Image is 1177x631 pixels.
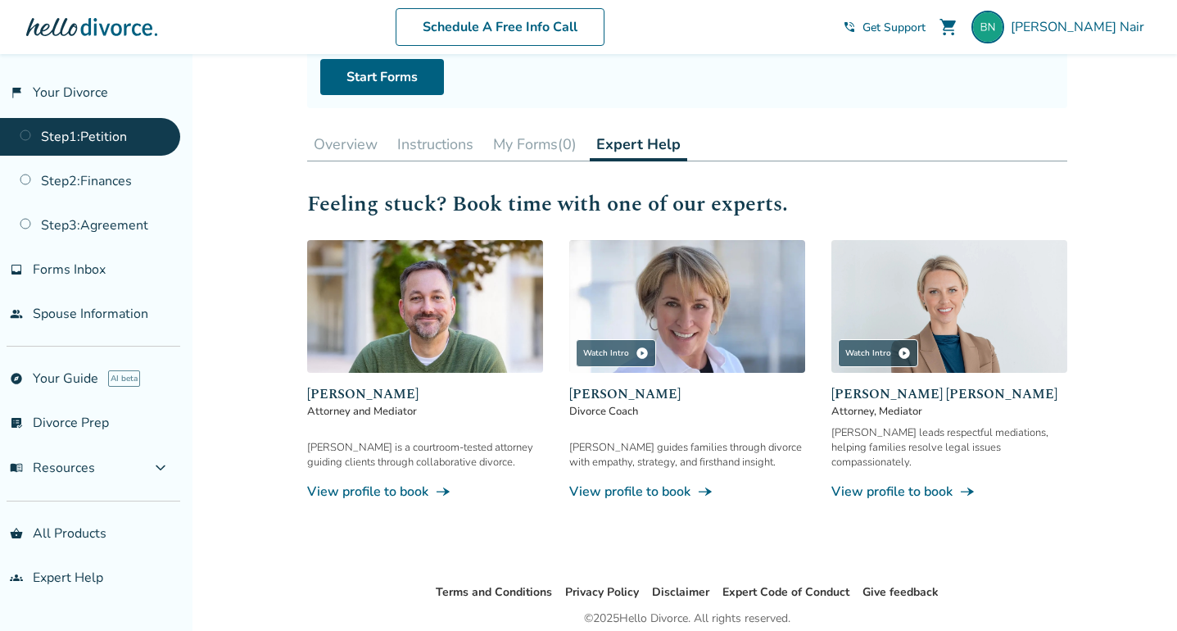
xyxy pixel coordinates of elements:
span: phone_in_talk [843,20,856,34]
span: Divorce Coach [569,404,805,419]
img: Neil Forester [307,240,543,373]
a: Terms and Conditions [436,584,552,600]
span: flag_2 [10,86,23,99]
span: menu_book [10,461,23,474]
li: Disclaimer [652,583,709,602]
span: play_circle [898,347,911,360]
button: Instructions [391,128,480,161]
span: explore [10,372,23,385]
div: [PERSON_NAME] guides families through divorce with empathy, strategy, and firsthand insight. [569,440,805,470]
span: [PERSON_NAME] [307,384,543,404]
div: Watch Intro [838,339,918,367]
span: play_circle [636,347,649,360]
img: Kim Goodman [569,240,805,373]
button: Expert Help [590,128,687,161]
div: [PERSON_NAME] is a courtroom-tested attorney guiding clients through collaborative divorce. [307,440,543,470]
span: shopping_cart [939,17,958,37]
a: phone_in_talkGet Support [843,20,926,35]
div: [PERSON_NAME] leads respectful mediations, helping families resolve legal issues compassionately. [831,425,1067,470]
a: Expert Code of Conduct [722,584,849,600]
button: My Forms(0) [487,128,583,161]
span: line_end_arrow_notch [435,483,451,500]
button: Overview [307,128,384,161]
span: [PERSON_NAME] [569,384,805,404]
a: View profile to bookline_end_arrow_notch [831,483,1067,501]
span: Forms Inbox [33,261,106,279]
a: Schedule A Free Info Call [396,8,604,46]
a: View profile to bookline_end_arrow_notch [569,483,805,501]
span: Attorney, Mediator [831,404,1067,419]
span: expand_more [151,458,170,478]
a: Start Forms [320,59,444,95]
span: list_alt_check [10,416,23,429]
li: Give feedback [862,583,939,602]
a: Privacy Policy [565,584,639,600]
span: shopping_basket [10,527,23,540]
span: Resources [10,459,95,477]
h2: Feeling stuck? Book time with one of our experts. [307,188,1067,220]
span: AI beta [108,370,140,387]
span: [PERSON_NAME] Nair [1011,18,1151,36]
span: line_end_arrow_notch [959,483,976,500]
div: © 2025 Hello Divorce. All rights reserved. [584,609,790,629]
span: Attorney and Mediator [307,404,543,419]
img: binduvnair786@gmail.com [971,11,1004,43]
img: Melissa Wheeler Hoff [831,240,1067,373]
span: line_end_arrow_notch [697,483,713,500]
span: inbox [10,263,23,276]
iframe: Chat Widget [1095,552,1177,631]
span: Get Support [862,20,926,35]
span: [PERSON_NAME] [PERSON_NAME] [831,384,1067,404]
div: Watch Intro [576,339,656,367]
span: groups [10,571,23,584]
a: View profile to bookline_end_arrow_notch [307,483,543,501]
span: people [10,307,23,320]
